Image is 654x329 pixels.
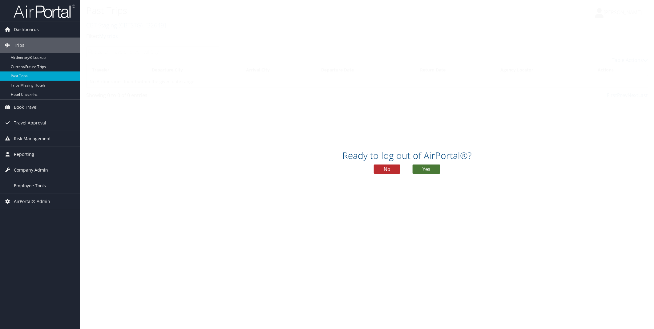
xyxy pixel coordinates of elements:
span: Book Travel [14,100,38,115]
span: Reporting [14,147,34,162]
span: Trips [14,38,24,53]
span: Travel Approval [14,115,46,131]
span: Risk Management [14,131,51,146]
button: No [374,164,400,174]
button: Yes [413,164,440,174]
span: Dashboards [14,22,39,37]
span: AirPortal® Admin [14,194,50,209]
img: airportal-logo.png [14,4,75,18]
span: Employee Tools [14,178,46,193]
span: Company Admin [14,162,48,178]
